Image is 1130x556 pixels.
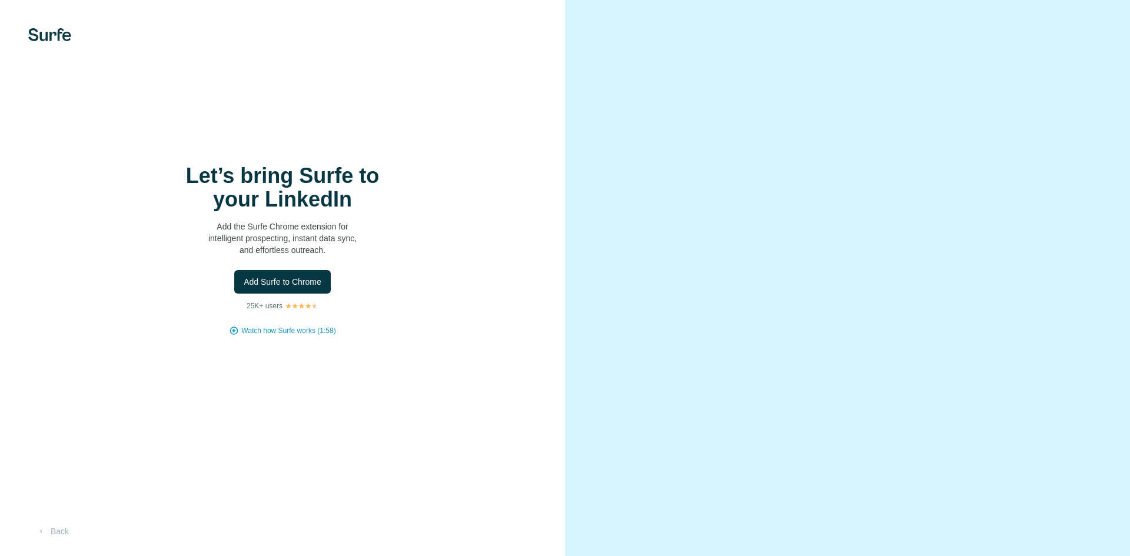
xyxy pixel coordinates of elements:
[244,276,321,288] span: Add Surfe to Chrome
[247,301,282,311] p: 25K+ users
[241,325,335,336] button: Watch how Surfe works (1:58)
[234,270,331,294] button: Add Surfe to Chrome
[165,221,400,256] p: Add the Surfe Chrome extension for intelligent prospecting, instant data sync, and effortless out...
[28,521,77,542] button: Back
[285,302,318,309] img: Rating Stars
[165,164,400,211] h1: Let’s bring Surfe to your LinkedIn
[28,28,71,41] img: Surfe's logo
